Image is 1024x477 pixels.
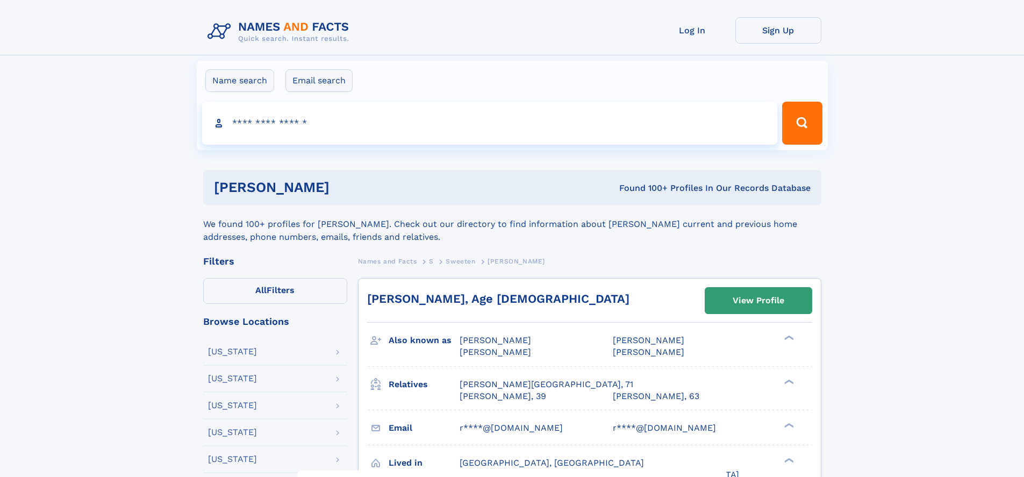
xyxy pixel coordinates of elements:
[782,457,794,464] div: ❯
[367,292,629,305] a: [PERSON_NAME], Age [DEMOGRAPHIC_DATA]
[208,347,257,356] div: [US_STATE]
[460,458,644,468] span: [GEOGRAPHIC_DATA], [GEOGRAPHIC_DATA]
[208,401,257,410] div: [US_STATE]
[649,17,735,44] a: Log In
[203,257,347,266] div: Filters
[208,455,257,464] div: [US_STATE]
[460,379,633,390] a: [PERSON_NAME][GEOGRAPHIC_DATA], 71
[705,288,812,314] a: View Profile
[389,375,460,394] h3: Relatives
[735,17,821,44] a: Sign Up
[429,254,434,268] a: S
[782,102,822,145] button: Search Button
[613,335,684,345] span: [PERSON_NAME]
[782,334,794,341] div: ❯
[203,317,347,326] div: Browse Locations
[613,390,699,402] a: [PERSON_NAME], 63
[488,258,545,265] span: [PERSON_NAME]
[202,102,778,145] input: search input
[429,258,434,265] span: S
[474,182,811,194] div: Found 100+ Profiles In Our Records Database
[203,17,358,46] img: Logo Names and Facts
[214,181,475,194] h1: [PERSON_NAME]
[782,378,794,385] div: ❯
[446,254,475,268] a: Sweeten
[208,428,257,437] div: [US_STATE]
[389,331,460,350] h3: Also known as
[208,374,257,383] div: [US_STATE]
[446,258,475,265] span: Sweeten
[613,347,684,357] span: [PERSON_NAME]
[255,285,267,295] span: All
[460,335,531,345] span: [PERSON_NAME]
[205,69,274,92] label: Name search
[733,288,784,313] div: View Profile
[358,254,417,268] a: Names and Facts
[203,205,821,244] div: We found 100+ profiles for [PERSON_NAME]. Check out our directory to find information about [PERS...
[389,419,460,437] h3: Email
[203,278,347,304] label: Filters
[389,454,460,472] h3: Lived in
[460,390,546,402] a: [PERSON_NAME], 39
[285,69,353,92] label: Email search
[782,422,794,429] div: ❯
[460,347,531,357] span: [PERSON_NAME]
